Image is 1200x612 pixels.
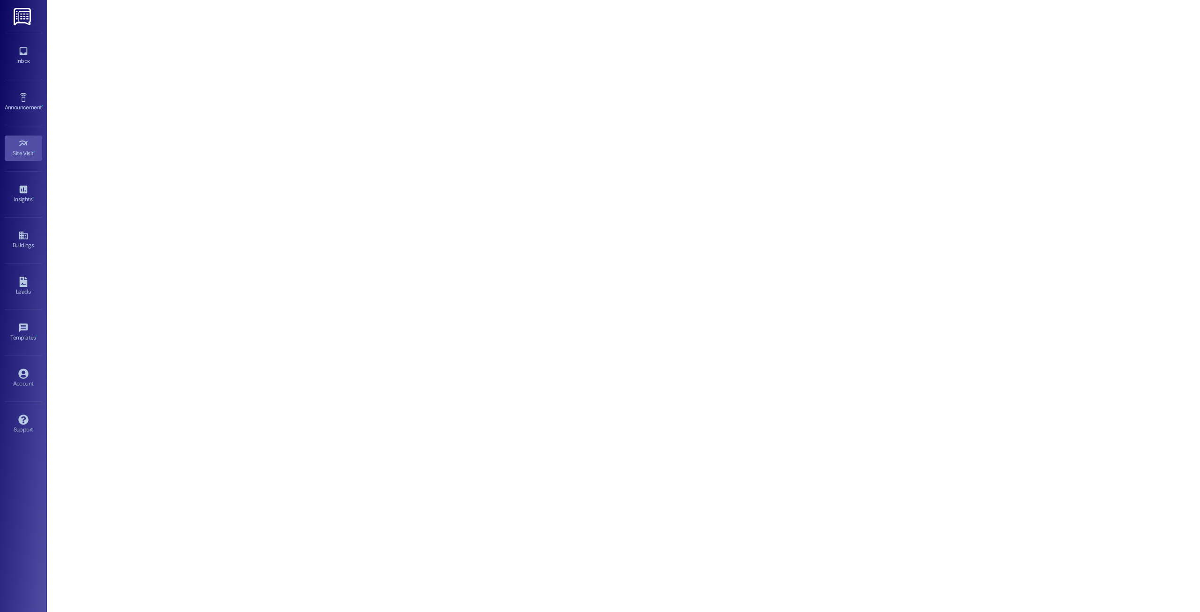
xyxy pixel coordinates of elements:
[5,366,42,391] a: Account
[5,227,42,253] a: Buildings
[34,149,35,155] span: •
[5,274,42,299] a: Leads
[14,8,33,25] img: ResiDesk Logo
[5,136,42,161] a: Site Visit •
[32,195,34,201] span: •
[5,43,42,68] a: Inbox
[5,320,42,345] a: Templates •
[42,103,43,109] span: •
[5,181,42,207] a: Insights •
[36,333,37,340] span: •
[5,412,42,437] a: Support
